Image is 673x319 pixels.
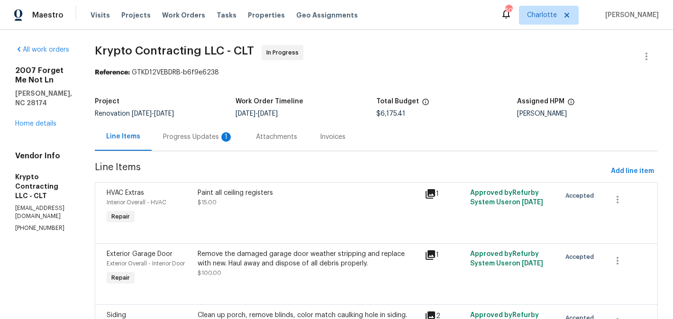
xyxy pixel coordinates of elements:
span: [DATE] [236,110,255,117]
span: [DATE] [522,260,543,267]
span: HVAC Extras [107,190,144,196]
span: Geo Assignments [296,10,358,20]
div: Paint all ceiling registers [198,188,419,198]
span: Renovation [95,110,174,117]
h5: Assigned HPM [517,98,564,105]
a: All work orders [15,46,69,53]
p: [EMAIL_ADDRESS][DOMAIN_NAME] [15,204,72,220]
span: - [236,110,278,117]
p: [PHONE_NUMBER] [15,224,72,232]
span: Exterior Overall - Interior Door [107,261,185,266]
span: Approved by Refurby System User on [470,190,543,206]
h5: [PERSON_NAME], NC 28174 [15,89,72,108]
span: - [132,110,174,117]
span: In Progress [266,48,302,57]
div: Line Items [106,132,140,141]
h5: Krypto Contracting LLC - CLT [15,172,72,201]
div: 50 [505,6,512,15]
span: Projects [121,10,151,20]
span: Accepted [565,252,598,262]
span: [DATE] [258,110,278,117]
div: Attachments [256,132,297,142]
div: GTKD12VEBDRB-b6f9e6238 [95,68,658,77]
span: Repair [108,273,134,283]
span: Work Orders [162,10,205,20]
span: $100.00 [198,270,221,276]
span: Accepted [565,191,598,201]
span: The total cost of line items that have been proposed by Opendoor. This sum includes line items th... [422,98,429,110]
div: Remove the damaged garage door weather stripping and replace with new. Haul away and dispose of a... [198,249,419,268]
a: Home details [15,120,56,127]
span: Add line item [611,165,654,177]
h5: Total Budget [376,98,419,105]
h5: Project [95,98,119,105]
div: Progress Updates [163,132,233,142]
span: Line Items [95,163,607,180]
h4: Vendor Info [15,151,72,161]
span: Exterior Garage Door [107,251,173,257]
span: Charlotte [527,10,557,20]
span: The hpm assigned to this work order. [567,98,575,110]
span: Properties [248,10,285,20]
span: Interior Overall - HVAC [107,200,166,205]
span: Siding [107,312,126,319]
b: Reference: [95,69,130,76]
div: 1 [425,188,464,200]
div: 1 [425,249,464,261]
h2: 2007 Forget Me Not Ln [15,66,72,85]
span: [DATE] [522,199,543,206]
span: $6,175.41 [376,110,405,117]
div: [PERSON_NAME] [517,110,658,117]
span: Tasks [217,12,236,18]
span: Visits [91,10,110,20]
span: $15.00 [198,200,217,205]
div: 1 [221,132,231,142]
span: [DATE] [132,110,152,117]
span: Maestro [32,10,64,20]
span: [DATE] [154,110,174,117]
button: Add line item [607,163,658,180]
div: Invoices [320,132,346,142]
span: Approved by Refurby System User on [470,251,543,267]
h5: Work Order Timeline [236,98,303,105]
span: Krypto Contracting LLC - CLT [95,45,254,56]
span: Repair [108,212,134,221]
span: [PERSON_NAME] [601,10,659,20]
